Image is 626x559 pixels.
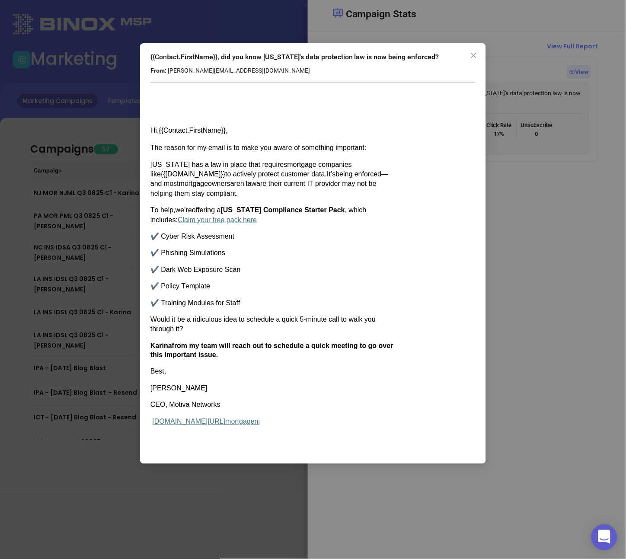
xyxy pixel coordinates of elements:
[470,52,477,59] span: close
[179,180,208,187] span: mortgage
[150,66,476,455] div: [PERSON_NAME][EMAIL_ADDRESS][DOMAIN_NAME]
[192,206,221,214] span: offering a
[251,418,260,425] span: enj
[150,67,166,74] b: From:
[150,127,159,134] span: Hi,
[150,385,208,392] span: [PERSON_NAME]
[152,418,260,426] a: [DOMAIN_NAME][URL]mortgagenj
[150,206,367,223] span: , which includes:
[178,217,257,224] a: Claim your free pack here
[287,161,343,168] span: mortgage compan
[150,127,230,134] font: {{Contact.FirstName}}
[150,206,176,214] span: To help,
[150,249,225,256] span: ✔️ Phishing Simulations
[221,206,345,214] span: [US_STATE] Compliance Starter Pack
[150,368,166,375] span: Best,
[467,52,481,59] span: Close
[150,161,287,168] span: [US_STATE] has a law in place that requires
[150,316,376,332] span: Would it be a ridiculous idea to schedule a quick 5-minute call to walk you through it?
[152,418,225,425] span: [DOMAIN_NAME][URL]
[150,342,393,359] span: from my team will reach out to schedule a quick meeting to go over this important issue.
[176,206,192,214] span: we’re
[150,299,240,307] span: ✔️ Training Modules for Staff
[150,144,367,151] span: The reason for my email is to make you aware of something important:
[150,266,241,273] span: ✔️ Dark Web Exposure Scan
[150,161,389,197] span: {{[DOMAIN_NAME]}}
[178,216,257,224] span: Claim your free pack here
[327,170,335,178] span: It’s
[208,180,230,187] span: owners
[230,180,248,187] span: aren’t
[225,418,251,425] span: mortgag
[150,401,220,409] span: CEO, Motiva Networks
[467,48,481,62] button: Close
[150,52,476,62] div: {{Contact.FirstName}}, did you know [US_STATE]'s data protection law is now being enforced?
[225,170,327,178] span: to actively protect customer data.
[150,342,172,349] span: Karina
[150,282,210,290] span: ✔️ Policy Template
[226,126,228,134] span: ,
[150,180,377,197] span: aware their current IT provider may not be helping them stay compliant.
[150,233,234,240] span: ✔️ Cyber Risk Assessment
